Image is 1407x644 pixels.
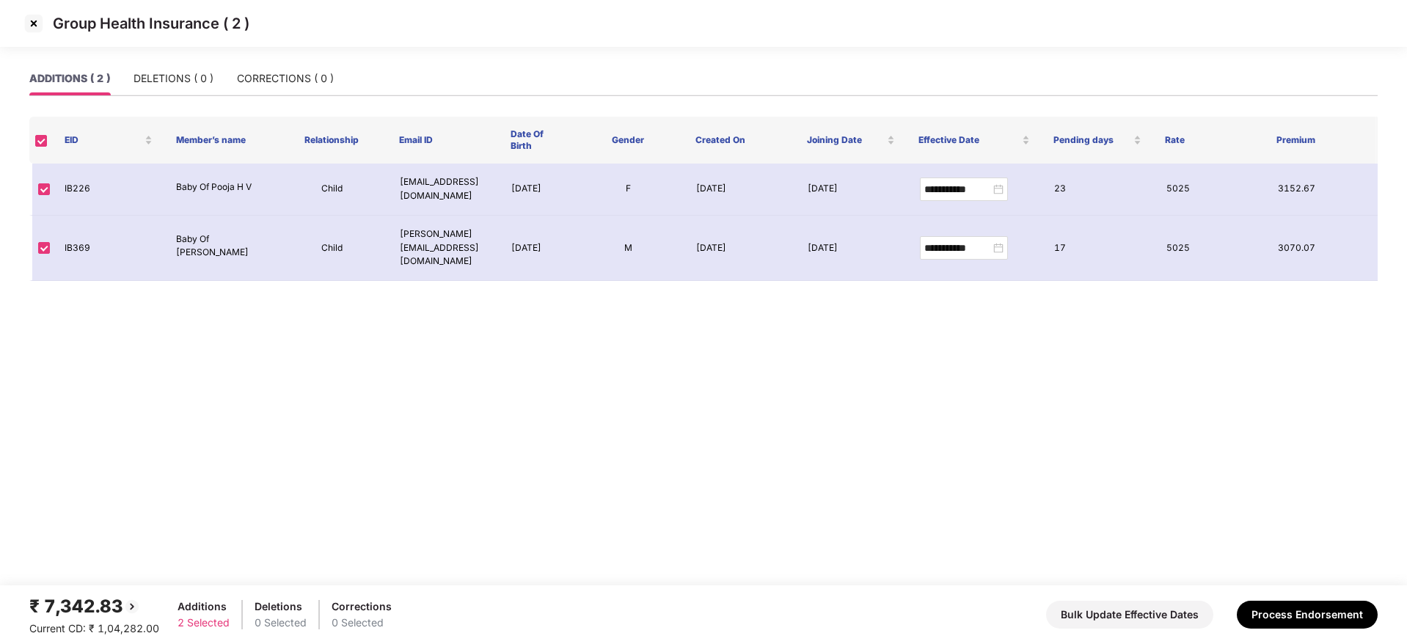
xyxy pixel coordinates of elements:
div: DELETIONS ( 0 ) [134,70,213,87]
td: Child [276,164,387,216]
td: [DATE] [684,216,796,282]
button: Process Endorsement [1237,601,1378,629]
th: Relationship [276,117,387,164]
td: IB226 [53,164,164,216]
th: Created On [684,117,795,164]
img: svg+xml;base64,PHN2ZyBpZD0iQmFjay0yMHgyMCIgeG1sbnM9Imh0dHA6Ly93d3cudzMub3JnLzIwMDAvc3ZnIiB3aWR0aD... [123,598,141,615]
p: Baby Of [PERSON_NAME] [176,233,264,260]
td: [DATE] [500,216,573,282]
td: IB369 [53,216,164,282]
p: Baby Of Pooja H V [176,180,264,194]
td: [DATE] [796,216,907,282]
span: Current CD: ₹ 1,04,282.00 [29,622,159,634]
button: Bulk Update Effective Dates [1046,601,1213,629]
th: Date Of Birth [499,117,572,164]
p: Group Health Insurance ( 2 ) [53,15,249,32]
td: M [573,216,684,282]
th: Effective Date [907,117,1042,164]
div: 0 Selected [332,615,392,631]
td: 5025 [1155,216,1266,282]
th: Member’s name [164,117,276,164]
img: svg+xml;base64,PHN2ZyBpZD0iQ3Jvc3MtMzJ4MzIiIHhtbG5zPSJodHRwOi8vd3d3LnczLm9yZy8yMDAwL3N2ZyIgd2lkdG... [22,12,45,35]
div: ADDITIONS ( 2 ) [29,70,110,87]
div: 2 Selected [178,615,230,631]
td: 5025 [1155,164,1266,216]
td: 17 [1042,216,1154,282]
div: Deletions [255,599,307,615]
td: F [573,164,684,216]
div: ₹ 7,342.83 [29,593,159,621]
td: [DATE] [500,164,573,216]
td: [PERSON_NAME][EMAIL_ADDRESS][DOMAIN_NAME] [388,216,500,282]
td: 3152.67 [1266,164,1378,216]
th: Pending days [1042,117,1153,164]
div: CORRECTIONS ( 0 ) [237,70,334,87]
span: Joining Date [807,134,884,146]
div: Corrections [332,599,392,615]
th: Email ID [387,117,499,164]
th: EID [53,117,164,164]
th: Premium [1265,117,1376,164]
td: 23 [1042,164,1154,216]
div: 0 Selected [255,615,307,631]
td: [EMAIL_ADDRESS][DOMAIN_NAME] [388,164,500,216]
div: Additions [178,599,230,615]
td: [DATE] [796,164,907,216]
th: Rate [1153,117,1265,164]
td: 3070.07 [1266,216,1378,282]
td: Child [276,216,387,282]
span: Pending days [1053,134,1130,146]
th: Joining Date [795,117,907,164]
th: Gender [572,117,684,164]
td: [DATE] [684,164,796,216]
span: Effective Date [918,134,1019,146]
span: EID [65,134,142,146]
